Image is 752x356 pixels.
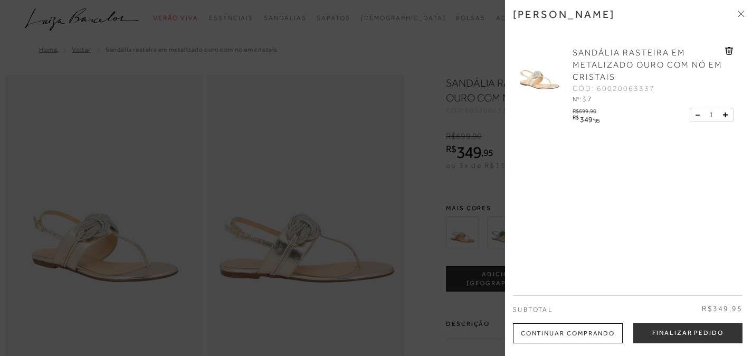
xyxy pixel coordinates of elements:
span: 1 [709,109,713,120]
span: 349 [580,115,593,124]
button: Finalizar Pedido [633,323,743,343]
span: 37 [582,95,593,103]
i: R$ [573,115,578,120]
span: CÓD: 60020063337 [573,83,655,94]
span: SANDÁLIA RASTEIRA EM METALIZADO OURO COM NÓ EM CRISTAIS [573,48,722,82]
a: SANDÁLIA RASTEIRA EM METALIZADO OURO COM NÓ EM CRISTAIS [573,47,722,83]
i: , [593,115,600,120]
span: Subtotal [513,306,553,313]
span: Nº: [573,96,581,103]
div: Continuar Comprando [513,323,623,343]
span: R$349,95 [702,304,743,314]
img: SANDÁLIA RASTEIRA EM METALIZADO OURO COM NÓ EM CRISTAIS [513,47,566,100]
div: R$699,90 [573,105,602,114]
span: 95 [594,117,600,124]
h3: [PERSON_NAME] [513,8,615,21]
